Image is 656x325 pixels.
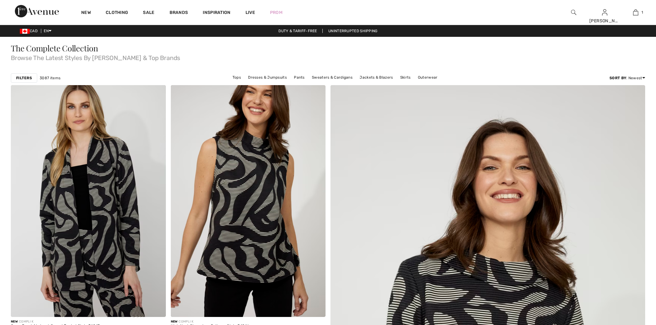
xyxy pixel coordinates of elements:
span: Inspiration [203,10,230,16]
img: 1ère Avenue [15,5,59,17]
img: My Bag [633,9,638,16]
a: Brands [170,10,188,16]
strong: Sort By [609,76,626,80]
a: Live [246,9,255,16]
a: Tops [229,73,244,81]
a: 1 [620,9,651,16]
img: Open-Front Abstract Casual Jacket Style 34047. As sample [11,85,166,317]
span: New [11,320,18,323]
div: COMPLI K [11,319,100,324]
a: Skirts [397,73,414,81]
a: Sweaters & Cardigans [309,73,356,81]
span: EN [44,29,51,33]
a: Dresses & Jumpsuits [245,73,290,81]
span: 3087 items [40,75,60,81]
span: The Complete Collection [11,43,98,54]
img: High Neck Sleeveless Pullover Style 34046. As sample [171,85,326,317]
a: Prom [270,9,282,16]
a: Outerwear [415,73,441,81]
a: Sale [143,10,154,16]
a: Sign In [602,9,607,15]
a: Pants [291,73,308,81]
div: COMPLI K [171,319,249,324]
a: New [81,10,91,16]
div: : Newest [609,75,645,81]
span: CAD [20,29,40,33]
strong: Filters [16,75,32,81]
img: search the website [571,9,576,16]
a: Clothing [106,10,128,16]
span: 1 [641,10,643,15]
a: Jackets & Blazers [357,73,396,81]
div: [PERSON_NAME] [589,18,620,24]
span: Browse The Latest Styles By [PERSON_NAME] & Top Brands [11,52,645,61]
iframe: Opens a widget where you can chat to one of our agents [617,279,650,294]
img: Canadian Dollar [20,29,30,34]
span: New [171,320,178,323]
img: My Info [602,9,607,16]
